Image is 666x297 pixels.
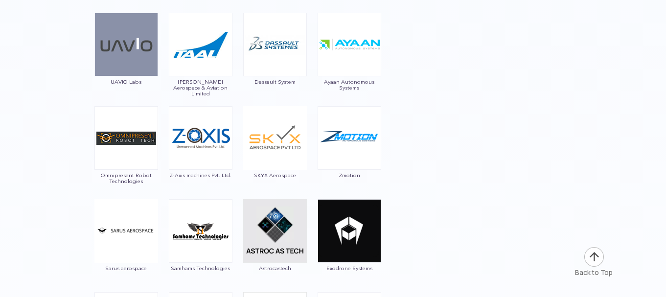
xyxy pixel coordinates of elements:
a: Astrocastech [243,226,307,271]
img: img_skyx.png [243,106,307,170]
span: Sarus aerospace [94,265,159,271]
span: [PERSON_NAME] Aerospace & Aviation Limited [168,79,233,96]
img: img_exodrone.png [318,199,381,263]
a: Sarus aerospace [94,226,159,271]
span: Ayaan Autonomous Systems [317,79,382,91]
img: ic_astrocastech.png [243,199,307,263]
img: ic_ayaan.png [318,13,381,76]
span: SKYX Aerospace [243,172,307,178]
img: ic_tanejaaerospace.png [169,13,232,76]
img: ic_arrow-up.png [583,246,605,268]
a: Dassault System [243,40,307,85]
img: img_sarus.png [94,199,158,263]
div: Back to Top [575,268,613,277]
a: Samhams Technologies [168,226,233,271]
img: ic_omnipresent.png [94,106,158,170]
span: Exodrone Systems [317,265,382,271]
span: Samhams Technologies [168,265,233,271]
a: Z-Axis machines Pvt. Ltd. [168,133,233,178]
a: Exodrone Systems [317,226,382,271]
span: Astrocastech [243,265,307,271]
img: ic_dassaultsystems.png [243,13,307,76]
span: Omnipresent Robot Technologies [94,172,159,184]
img: ic_samhams.png [169,199,232,263]
span: Z-Axis machines Pvt. Ltd. [168,172,233,178]
span: UAVIO Labs [94,79,159,85]
img: ic_zmotion.png [318,106,381,170]
a: SKYX Aerospace [243,133,307,178]
a: Omnipresent Robot Technologies [94,133,159,184]
a: Zmotion [317,133,382,178]
a: Ayaan Autonomous Systems [317,40,382,91]
span: Dassault System [243,79,307,85]
a: UAVIO Labs [94,40,159,85]
span: Zmotion [317,172,382,178]
img: ic_zaxis.png [169,106,232,170]
a: [PERSON_NAME] Aerospace & Aviation Limited [168,40,233,96]
img: img_uavio.png [94,13,158,76]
